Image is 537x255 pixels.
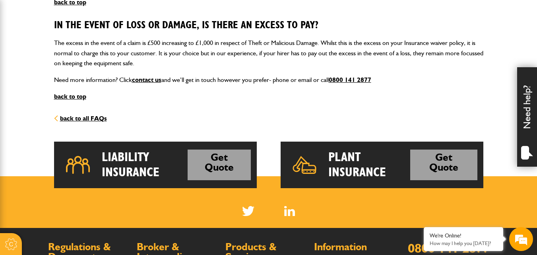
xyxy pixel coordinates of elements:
[329,76,371,84] a: 0800 141 2877
[54,75,483,85] p: Need more information? Click and we’ll get in touch however you prefer- phone or email or call
[54,115,107,122] a: back to all FAQs
[41,45,134,55] div: Chat with us now
[242,206,254,216] img: Twitter
[430,232,497,239] div: We're Online!
[314,242,395,252] h2: Information
[10,144,145,191] textarea: Type your message and hit 'Enter'
[132,76,161,84] a: contact us
[54,38,483,68] p: The excess in the event of a claim is £500 increasing to £1,000 in respect of Theft or Malicious ...
[10,121,145,138] input: Enter your phone number
[130,4,149,23] div: Minimize live chat window
[284,206,295,216] img: Linked In
[517,67,537,167] div: Need help?
[54,93,86,100] a: back to top
[10,97,145,115] input: Enter your email address
[284,206,295,216] a: LinkedIn
[102,150,188,180] h2: Liability Insurance
[14,44,33,55] img: d_20077148190_company_1631870298795_20077148190
[430,240,497,246] p: How may I help you today?
[54,19,483,32] h3: In the event of Loss or Damage, is there an excess to pay?
[188,150,250,180] a: Get Quote
[328,150,410,180] h2: Plant Insurance
[410,150,477,180] a: Get Quote
[10,74,145,91] input: Enter your last name
[108,198,144,209] em: Start Chat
